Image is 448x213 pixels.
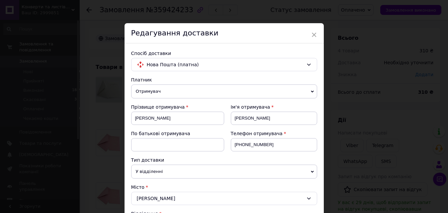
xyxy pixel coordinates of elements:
span: × [311,29,317,40]
span: Прізвище отримувача [131,104,185,110]
div: Місто [131,184,317,190]
span: Отримувач [131,84,317,98]
div: [PERSON_NAME] [131,192,317,205]
span: По батькові отримувача [131,131,190,136]
div: Редагування доставки [125,23,324,43]
span: Телефон отримувача [231,131,283,136]
span: Нова Пошта (платна) [147,61,304,68]
span: У відділенні [131,165,317,179]
span: Тип доставки [131,157,164,163]
div: Спосіб доставки [131,50,317,57]
input: +380 [231,138,317,151]
span: Платник [131,77,152,82]
span: Ім'я отримувача [231,104,270,110]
